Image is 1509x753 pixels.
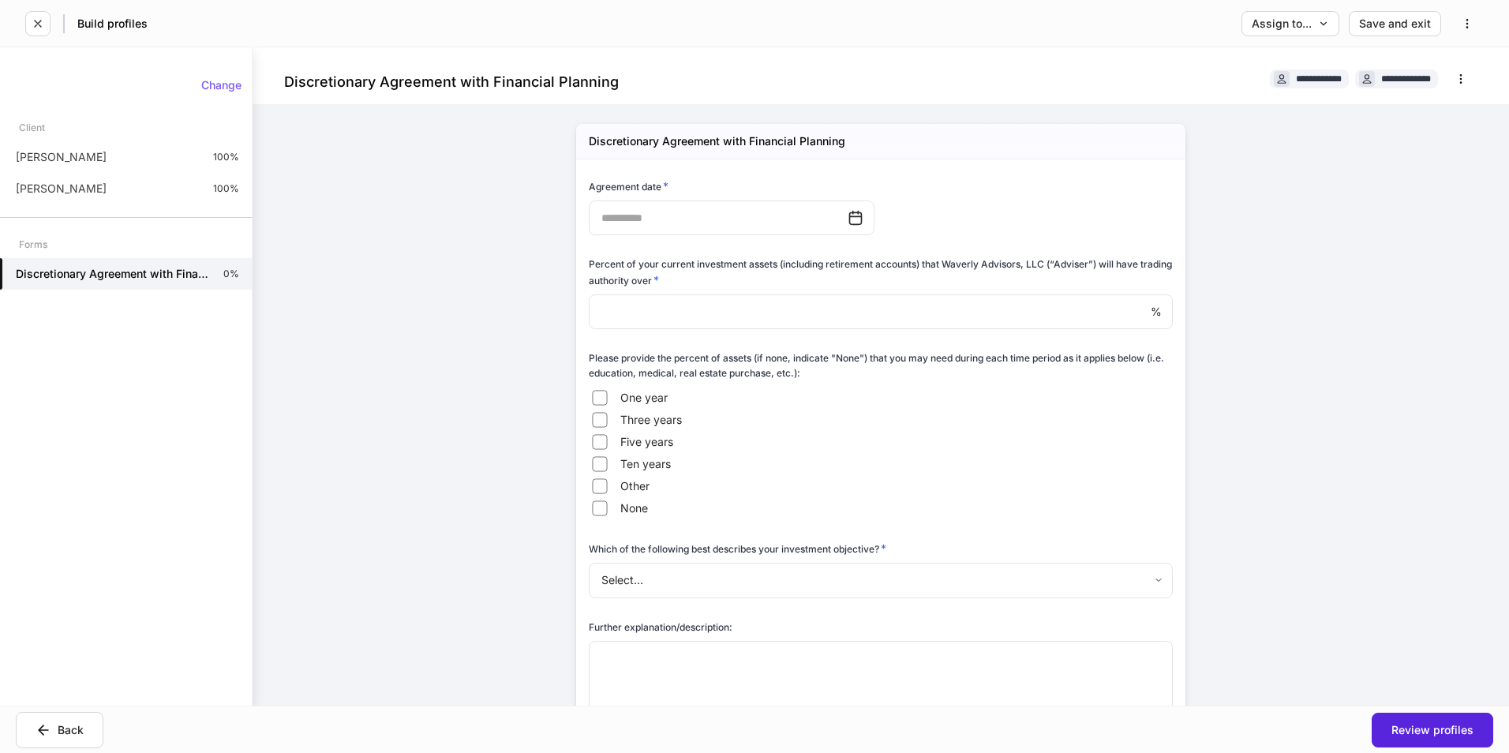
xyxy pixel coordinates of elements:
[620,500,648,516] span: None
[589,133,845,149] h5: Discretionary Agreement with Financial Planning
[19,114,45,141] div: Client
[620,390,668,406] span: One year
[16,149,107,165] p: [PERSON_NAME]
[589,620,732,635] h6: Further explanation/description:
[213,151,239,163] p: 100%
[19,230,47,258] div: Forms
[213,182,239,195] p: 100%
[16,712,103,748] button: Back
[191,73,252,98] button: Change
[589,178,668,194] h6: Agreement date
[1391,725,1473,736] div: Review profiles
[16,266,211,282] h5: Discretionary Agreement with Financial Planning
[1349,11,1441,36] button: Save and exit
[77,16,148,32] h5: Build profiles
[1241,11,1339,36] button: Assign to...
[589,541,886,556] h6: Which of the following best describes your investment objective?
[1359,18,1431,29] div: Save and exit
[589,563,1172,598] div: Select...
[1372,713,1493,747] button: Review profiles
[620,434,673,450] span: Five years
[36,722,84,738] div: Back
[223,268,239,280] p: 0%
[589,350,1173,380] h6: Please provide the percent of assets (if none, indicate "None") that you may need during each tim...
[16,181,107,197] p: [PERSON_NAME]
[589,257,1173,287] h6: Percent of your current investment assets (including retirement accounts) that Waverly Advisors, ...
[201,80,242,91] div: Change
[589,294,1173,329] div: %
[620,478,650,494] span: Other
[284,73,619,92] h4: Discretionary Agreement with Financial Planning
[1252,18,1329,29] div: Assign to...
[620,456,671,472] span: Ten years
[620,412,682,428] span: Three years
